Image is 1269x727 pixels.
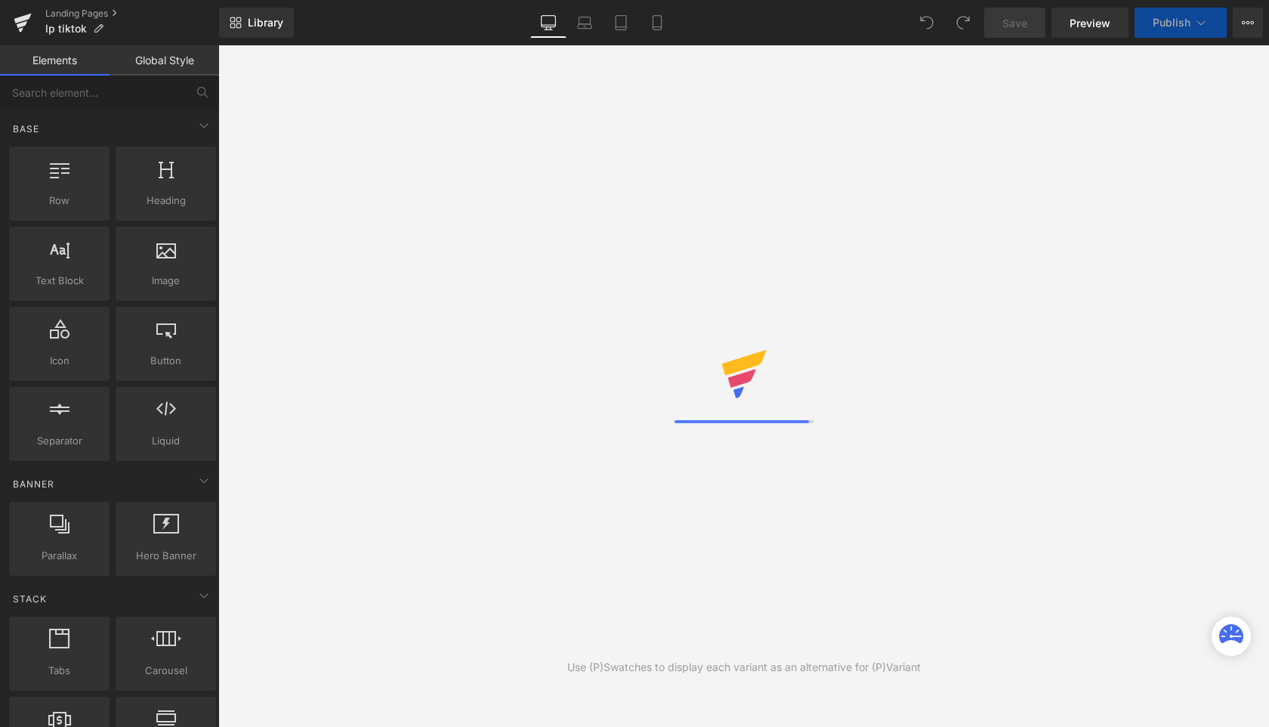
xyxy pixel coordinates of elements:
span: Parallax [14,548,105,564]
a: Global Style [110,45,219,76]
span: Preview [1070,15,1110,31]
span: Heading [120,193,211,209]
span: lp tiktok [45,23,87,35]
span: Icon [14,353,105,369]
a: Tablet [603,8,639,38]
a: Mobile [639,8,675,38]
button: Publish [1135,8,1227,38]
span: Base [11,122,41,136]
a: Laptop [567,8,603,38]
span: Carousel [120,663,211,679]
button: Redo [948,8,978,38]
a: Desktop [530,8,567,38]
span: Library [248,16,283,29]
span: Stack [11,592,48,606]
a: Landing Pages [45,8,219,20]
span: Liquid [120,433,211,449]
span: Button [120,353,211,369]
span: Row [14,193,105,209]
a: New Library [219,8,294,38]
span: Separator [14,433,105,449]
span: Banner [11,477,56,491]
span: Image [120,273,211,289]
div: Use (P)Swatches to display each variant as an alternative for (P)Variant [567,659,921,676]
button: More [1233,8,1263,38]
span: Save [1002,15,1027,31]
button: Undo [912,8,942,38]
span: Publish [1153,17,1190,29]
span: Hero Banner [120,548,211,564]
span: Tabs [14,663,105,679]
a: Preview [1051,8,1129,38]
span: Text Block [14,273,105,289]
